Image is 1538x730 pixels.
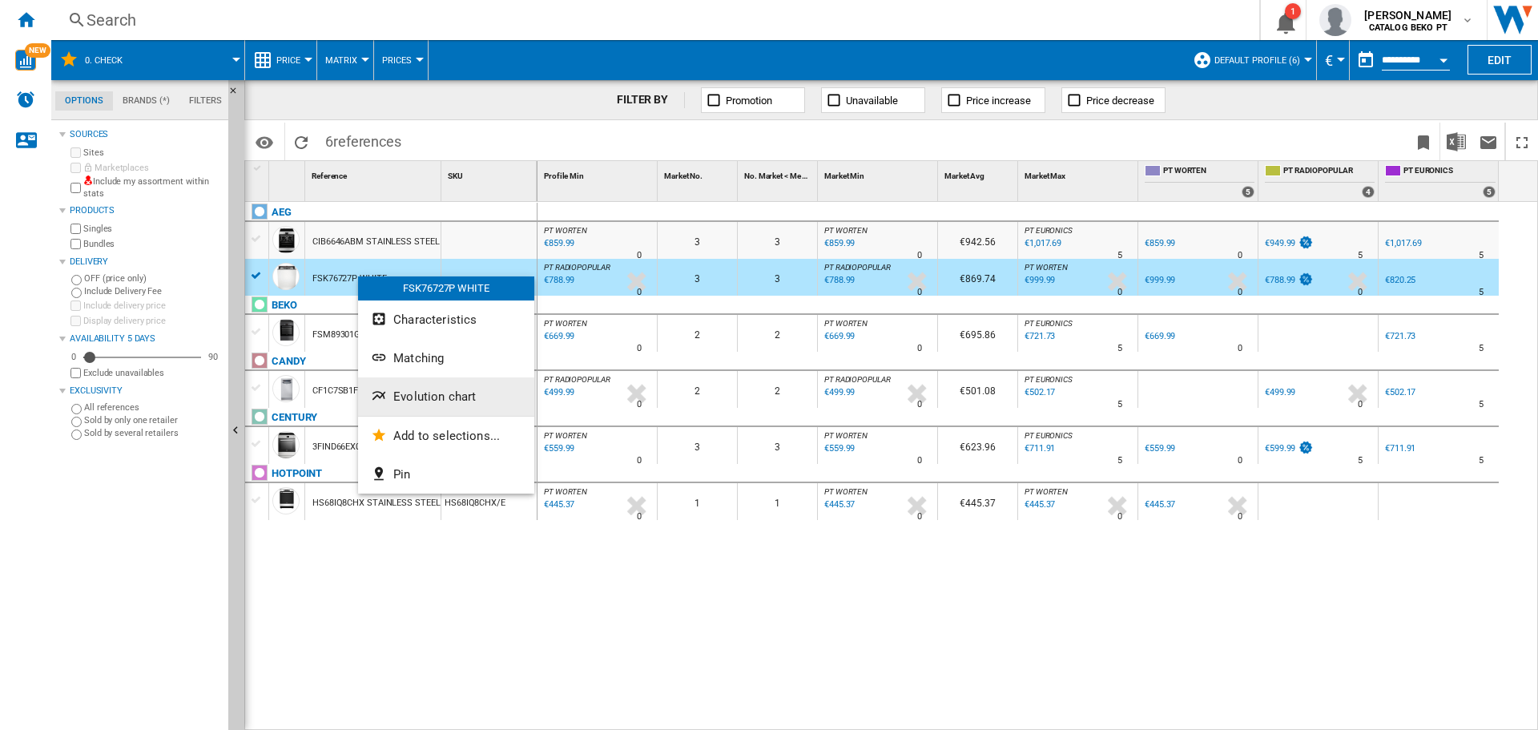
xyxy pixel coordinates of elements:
[393,467,410,482] span: Pin
[358,300,534,339] button: Characteristics
[358,417,534,455] button: Add to selections...
[393,313,477,327] span: Characteristics
[393,429,500,443] span: Add to selections...
[393,351,444,365] span: Matching
[358,276,534,300] div: FSK76727P WHITE
[358,339,534,377] button: Matching
[358,377,534,416] button: Evolution chart
[358,455,534,494] button: Pin...
[393,389,476,404] span: Evolution chart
